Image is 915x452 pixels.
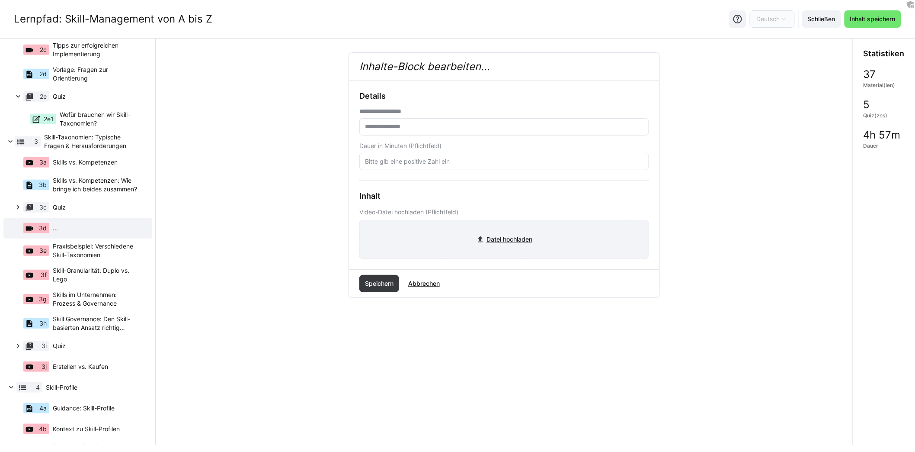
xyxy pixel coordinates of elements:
button: Abbrechen [403,275,445,292]
span: 4b [39,425,47,433]
span: Skills vs. Kompetenzen: Wie bringe ich beides zusammen? [53,176,141,194]
h2: Inhalte-Block bearbeiten... [349,53,659,81]
h3: Inhalt [359,191,649,201]
span: Guidance: Skill-Profile [53,404,115,413]
span: Vorlage: Fragen zur Orientierung [53,65,141,83]
span: 3b [39,181,47,189]
span: 3g [39,295,47,303]
span: 4h 57m [864,129,901,141]
span: Dauer [864,142,879,149]
span: 5 [864,99,870,110]
span: 2e1 [44,115,54,123]
span: 3 [34,137,38,146]
span: Quiz [53,92,141,101]
span: Tipps zur erfolgreichen Implementierung [53,41,141,58]
span: 3e [39,246,47,255]
span: 37 [864,69,876,80]
div: Lernpfad: Skill-Management von A bis Z [14,13,212,26]
span: 3d [39,224,47,232]
span: Deutsch [756,15,780,23]
input: Bitte gib eine positive Zahl ein [364,158,644,165]
span: 2c [40,45,47,54]
span: Skill-Taxonomien: Typische Fragen & Herausforderungen [44,133,141,150]
h3: Statistiken [864,49,905,58]
span: 2d [39,70,47,78]
span: 3f [41,271,47,279]
span: Skills im Unternehmen: Prozess & Governance [53,291,141,308]
span: 3i [42,342,47,350]
span: Skill Governance: Den Skill-basierten Ansatz richtig skalieren [53,315,141,332]
span: Quiz(zes) [864,112,888,119]
span: Wofür brauchen wir Skill-Taxonomien? [60,110,141,128]
span: 3h [39,319,47,328]
span: Quiz [53,342,141,350]
span: Schließen [806,15,837,23]
p: Video-Datei hochladen (Pflichtfeld) [359,208,649,216]
span: 4 [36,383,40,392]
span: Material(ien) [864,82,896,89]
span: 3j [42,362,47,371]
span: Dauer in Minuten (Pflichtfeld) [359,142,442,149]
span: Speichern [364,279,395,288]
span: Praxisbeispiel: Verschiedene Skill-Taxonomien [53,242,141,259]
span: 4a [39,404,47,413]
span: 2e [40,92,47,101]
button: Inhalt speichern [845,10,901,28]
span: Kontext zu Skill-Profilen [53,425,120,433]
button: Speichern [359,275,399,292]
button: Schließen [802,10,841,28]
span: Inhalt speichern [849,15,897,23]
span: Abbrechen [407,279,441,288]
span: Quiz [53,203,141,212]
span: ... [53,224,58,232]
span: 3c [39,203,47,212]
span: Erstellen vs. Kaufen [53,362,108,371]
span: Skill-Granularität: Duplo vs. Lego [53,266,141,284]
span: Skills vs. Kompetenzen [53,158,118,167]
span: 3a [39,158,47,167]
h3: Details [359,91,649,101]
span: Skill-Profile [46,383,141,392]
